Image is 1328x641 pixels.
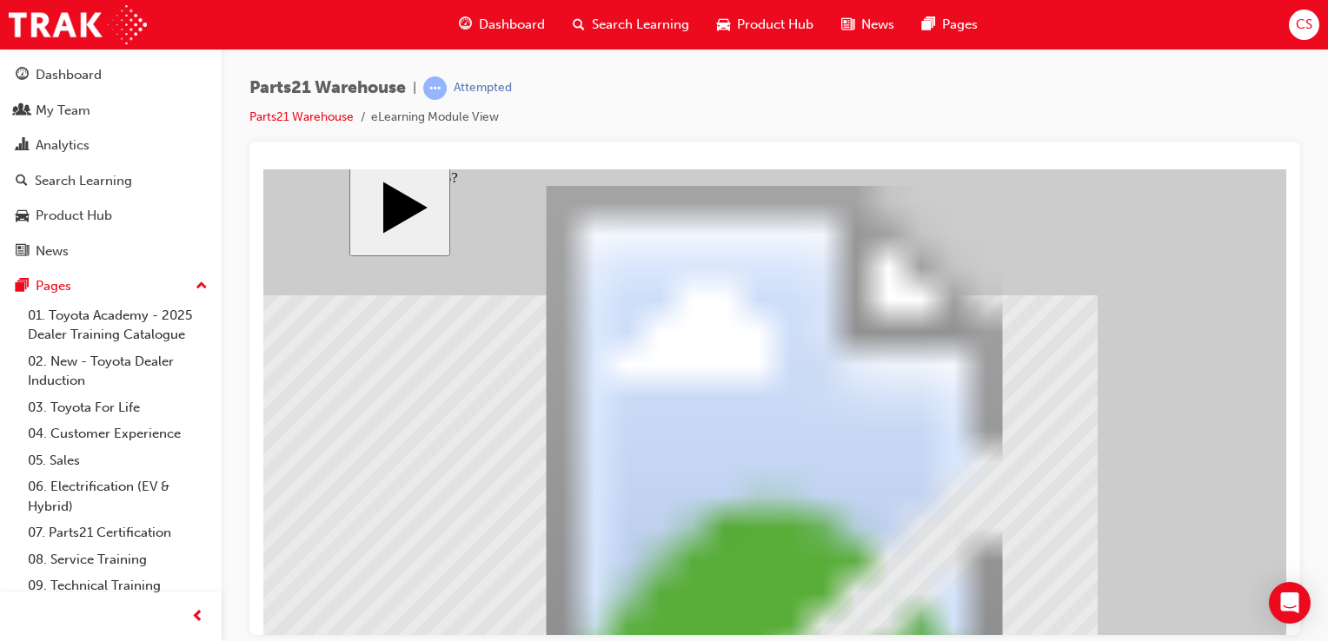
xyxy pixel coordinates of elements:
[196,275,208,298] span: up-icon
[9,5,147,44] img: Trak
[7,270,215,302] button: Pages
[1269,582,1311,624] div: Open Intercom Messenger
[21,302,215,348] a: 01. Toyota Academy - 2025 Dealer Training Catalogue
[717,14,730,36] span: car-icon
[21,447,215,474] a: 05. Sales
[7,200,215,232] a: Product Hub
[191,606,204,628] span: prev-icon
[841,14,854,36] span: news-icon
[737,15,813,35] span: Product Hub
[21,546,215,573] a: 08. Service Training
[413,78,416,98] span: |
[454,80,512,96] div: Attempted
[21,473,215,519] a: 06. Electrification (EV & Hybrid)
[16,138,29,154] span: chart-icon
[16,208,29,224] span: car-icon
[16,244,29,260] span: news-icon
[7,56,215,270] button: DashboardMy TeamAnalyticsSearch LearningProduct HubNews
[922,14,935,36] span: pages-icon
[592,15,689,35] span: Search Learning
[36,241,69,261] div: News
[21,394,215,421] a: 03. Toyota For Life
[7,129,215,162] a: Analytics
[559,7,703,43] a: search-iconSearch Learning
[21,572,215,599] a: 09. Technical Training
[36,101,90,121] div: My Team
[371,108,499,128] li: eLearning Module View
[21,519,215,546] a: 07. Parts21 Certification
[21,420,215,447] a: 04. Customer Experience
[36,65,102,85] div: Dashboard
[16,103,29,119] span: people-icon
[36,206,112,226] div: Product Hub
[35,171,132,191] div: Search Learning
[7,95,215,127] a: My Team
[7,165,215,197] a: Search Learning
[479,15,545,35] span: Dashboard
[703,7,827,43] a: car-iconProduct Hub
[16,279,29,294] span: pages-icon
[36,276,71,296] div: Pages
[908,7,992,43] a: pages-iconPages
[7,235,215,268] a: News
[861,15,894,35] span: News
[573,14,585,36] span: search-icon
[249,109,354,124] a: Parts21 Warehouse
[1296,15,1312,35] span: CS
[1289,10,1319,40] button: CS
[21,348,215,394] a: 02. New - Toyota Dealer Induction
[445,7,559,43] a: guage-iconDashboard
[16,174,28,189] span: search-icon
[942,15,978,35] span: Pages
[459,14,472,36] span: guage-icon
[16,68,29,83] span: guage-icon
[7,59,215,91] a: Dashboard
[423,76,447,100] span: learningRecordVerb_ATTEMPT-icon
[36,135,90,155] div: Analytics
[249,78,406,98] span: Parts21 Warehouse
[827,7,908,43] a: news-iconNews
